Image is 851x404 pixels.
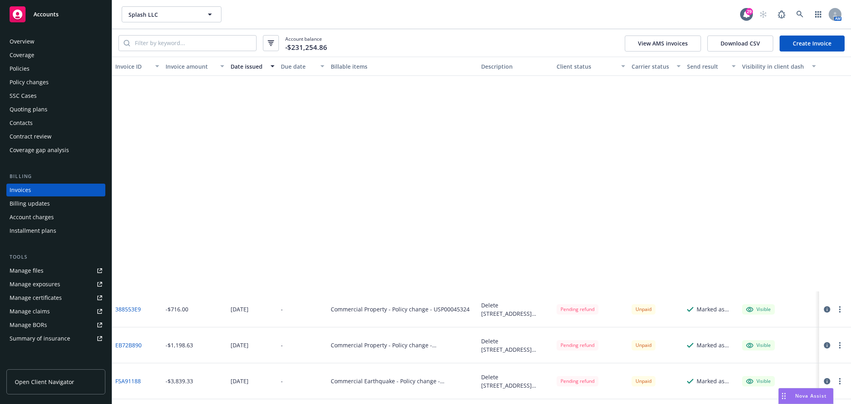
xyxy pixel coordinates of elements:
div: Send result [687,62,727,71]
div: Drag to move [779,388,789,404]
a: Quoting plans [6,103,105,116]
div: -$1,198.63 [166,341,193,349]
input: Filter by keyword... [130,36,256,51]
a: Switch app [810,6,826,22]
a: Account charges [6,211,105,224]
div: Quoting plans [10,103,47,116]
a: Coverage [6,49,105,61]
button: Invoice ID [112,57,162,76]
div: Billable items [331,62,475,71]
div: - [281,305,283,313]
div: Visibility in client dash [742,62,807,71]
a: Contract review [6,130,105,143]
div: Manage claims [10,305,50,318]
div: Analytics hub [6,361,105,369]
div: Installment plans [10,224,56,237]
div: Billing updates [10,197,50,210]
div: Invoices [10,184,31,196]
button: Due date [278,57,328,76]
div: [DATE] [231,305,249,313]
a: Start snowing [755,6,771,22]
span: Account balance [285,36,327,50]
div: Description [481,62,550,71]
div: [DATE] [231,341,249,349]
div: Invoice amount [166,62,215,71]
div: Manage certificates [10,291,62,304]
button: Download CSV [707,36,773,51]
div: Coverage [10,49,34,61]
div: Marked as sent [697,305,736,313]
a: Create Invoice [780,36,845,51]
div: Billing [6,172,105,180]
div: Invoice ID [115,62,150,71]
button: Description [478,57,553,76]
div: Unpaid [632,340,656,350]
a: Summary of insurance [6,332,105,345]
a: Billing updates [6,197,105,210]
a: Overview [6,35,105,48]
div: Visible [746,342,771,349]
a: Policies [6,62,105,75]
div: Marked as sent [697,377,736,385]
div: Pending refund [557,376,598,386]
div: Contacts [10,117,33,129]
span: -$231,254.86 [285,42,327,53]
div: Policy changes [10,76,49,89]
button: Billable items [328,57,478,76]
a: Manage exposures [6,278,105,291]
button: View AMS invoices [625,36,701,51]
a: Installment plans [6,224,105,237]
div: SSC Cases [10,89,37,102]
button: Splash LLC [122,6,221,22]
div: Due date [281,62,316,71]
div: 29 [746,8,753,15]
a: EB72B890 [115,341,142,349]
div: Client status [557,62,617,71]
span: Accounts [34,11,59,18]
div: [DATE] [231,377,249,385]
div: Commercial Property - Policy change - USP00045324 [331,305,470,313]
a: Manage files [6,264,105,277]
div: Overview [10,35,34,48]
div: Delete [STREET_ADDRESS] Locations Eff [DATE] [481,337,550,354]
div: Pending refund [557,340,598,350]
div: Tools [6,253,105,261]
div: Manage files [10,264,43,277]
span: Nova Assist [795,392,827,399]
div: Marked as sent [697,341,736,349]
div: Unpaid [632,376,656,386]
a: Policy changes [6,76,105,89]
div: Manage exposures [10,278,60,291]
button: Carrier status [628,57,683,76]
a: Coverage gap analysis [6,144,105,156]
div: Visible [746,306,771,313]
a: Contacts [6,117,105,129]
div: -$3,839.33 [166,377,193,385]
div: - [281,341,283,349]
a: Manage certificates [6,291,105,304]
button: Visibility in client dash [739,57,819,76]
span: Splash LLC [128,10,197,19]
div: - [281,377,283,385]
button: Send result [684,57,739,76]
a: 388553E9 [115,305,141,313]
a: Report a Bug [774,6,790,22]
a: SSC Cases [6,89,105,102]
button: Date issued [227,57,278,76]
div: Delete [STREET_ADDRESS] Locations Eff [DATE] [481,373,550,390]
div: Unpaid [632,304,656,314]
button: Client status [553,57,629,76]
div: Carrier status [632,62,671,71]
a: F5A91188 [115,377,141,385]
svg: Search [124,40,130,46]
div: Pending refund [557,304,598,314]
div: Policies [10,62,30,75]
a: Manage claims [6,305,105,318]
div: Visible [746,378,771,385]
div: Summary of insurance [10,332,70,345]
a: Manage BORs [6,319,105,331]
a: Search [792,6,808,22]
a: Accounts [6,3,105,26]
a: Invoices [6,184,105,196]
